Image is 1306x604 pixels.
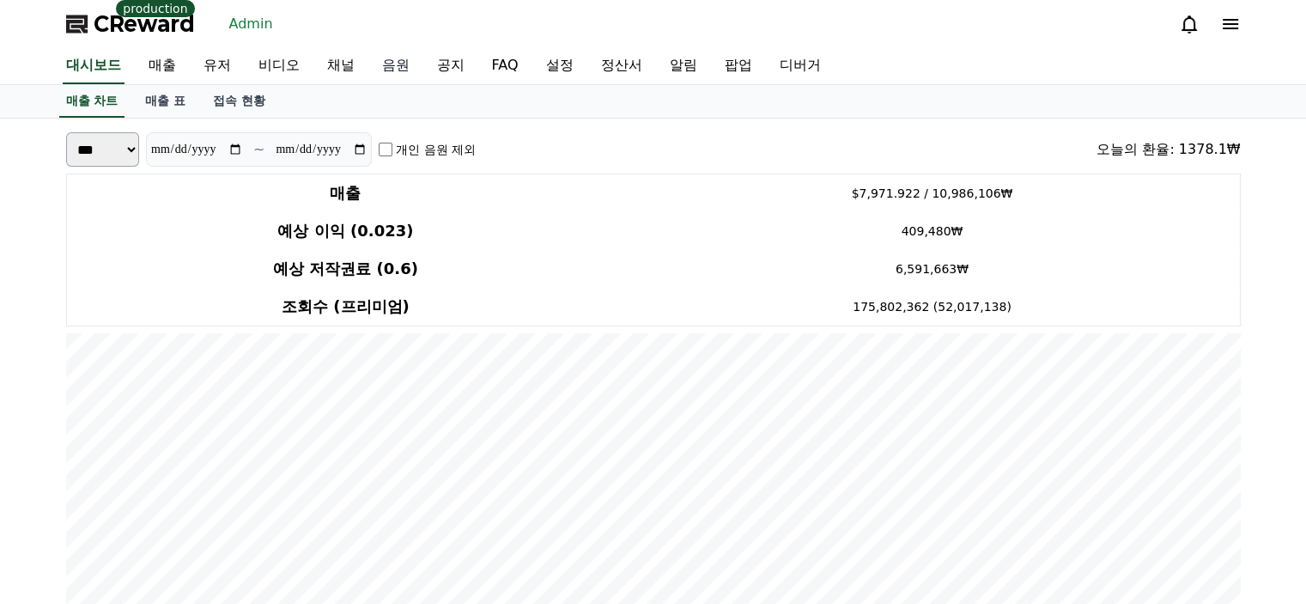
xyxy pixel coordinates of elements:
td: $7,971.922 / 10,986,106₩ [624,174,1240,213]
a: Messages [113,482,222,525]
p: ~ [253,139,264,160]
h4: 예상 저작권료 (0.6) [74,257,618,281]
a: FAQ [478,48,532,84]
a: 채널 [313,48,368,84]
a: Home [5,482,113,525]
a: 유저 [190,48,245,84]
a: Admin [222,10,280,38]
h4: 매출 [74,181,618,205]
a: 공지 [423,48,478,84]
a: 대시보드 [63,48,125,84]
td: 6,591,663₩ [624,250,1240,288]
a: 음원 [368,48,423,84]
a: Settings [222,482,330,525]
a: 알림 [656,48,711,84]
a: 비디오 [245,48,313,84]
span: Home [44,508,74,522]
a: CReward [66,10,195,38]
h4: 조회수 (프리미엄) [74,295,618,319]
a: 매출 [135,48,190,84]
a: 설정 [532,48,587,84]
a: 접속 현황 [199,85,279,118]
a: 매출 차트 [59,85,125,118]
span: Messages [143,509,193,522]
a: 디버거 [766,48,835,84]
div: 오늘의 환율: 1378.1₩ [1096,139,1240,160]
span: Settings [254,508,296,522]
label: 개인 음원 제외 [396,141,476,158]
td: 409,480₩ [624,212,1240,250]
a: 팝업 [711,48,766,84]
td: 175,802,362 (52,017,138) [624,288,1240,326]
span: CReward [94,10,195,38]
a: 매출 표 [131,85,199,118]
a: 정산서 [587,48,656,84]
h4: 예상 이익 (0.023) [74,219,618,243]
